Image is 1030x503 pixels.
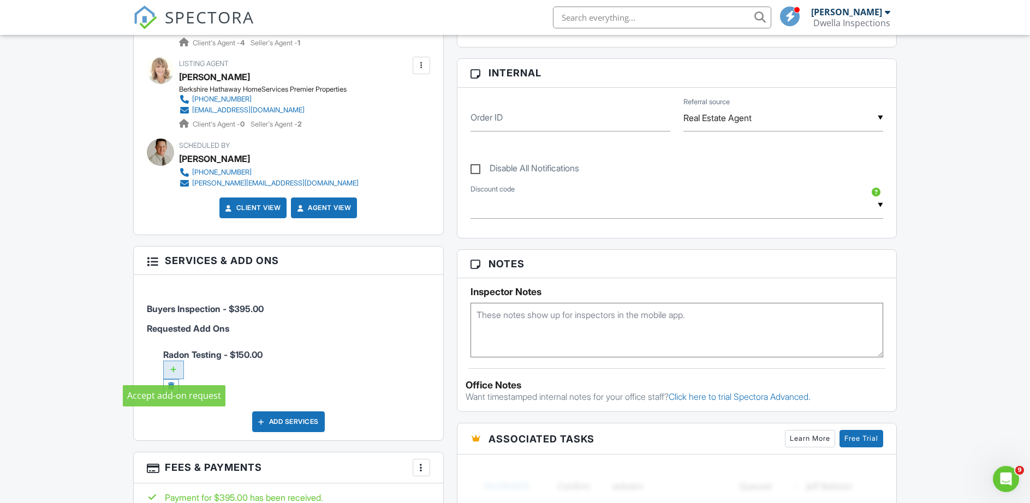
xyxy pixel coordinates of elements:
div: [PERSON_NAME] [179,151,250,167]
div: [EMAIL_ADDRESS][DOMAIN_NAME] [192,106,305,115]
a: [PHONE_NUMBER] [179,167,359,178]
li: Service: Buyers Inspection [147,283,430,324]
label: Order ID [471,111,503,123]
div: [PHONE_NUMBER] [192,95,252,104]
a: [PERSON_NAME] [179,69,250,85]
h3: Fees & Payments [134,452,443,483]
span: Radon Testing - $150.00 [163,349,430,391]
span: Listing Agent [179,59,229,68]
span: 9 [1015,466,1024,475]
a: Client View [223,202,281,213]
span: SPECTORA [165,5,254,28]
div: Berkshire Hathaway HomeServices Premier Properties [179,85,347,94]
div: Add Services [252,411,325,432]
a: [EMAIL_ADDRESS][DOMAIN_NAME] [179,105,338,116]
strong: 0 [240,120,245,128]
div: Dwella Inspections [813,17,890,28]
span: Client's Agent - [193,39,246,47]
strong: 1 [297,39,300,47]
h3: Notes [457,250,897,278]
div: [PERSON_NAME][EMAIL_ADDRESS][DOMAIN_NAME] [192,179,359,188]
p: Want timestamped internal notes for your office staff? [466,391,889,403]
span: Seller's Agent - [251,120,302,128]
span: Seller's Agent - [251,39,300,47]
a: Free Trial [840,430,883,447]
label: Referral source [683,97,730,107]
span: Client's Agent - [193,120,246,128]
a: [PHONE_NUMBER] [179,94,338,105]
label: Discount code [471,184,515,194]
label: Disable All Notifications [471,163,579,177]
div: Office Notes [466,380,889,391]
h3: Services & Add ons [134,247,443,275]
span: Scheduled By [179,141,230,149]
h3: Internal [457,59,897,87]
input: Search everything... [553,7,771,28]
strong: 2 [297,120,302,128]
iframe: Intercom live chat [993,466,1019,492]
h5: Inspector Notes [471,286,884,297]
div: [PERSON_NAME] [811,7,882,17]
span: Associated Tasks [489,432,594,446]
div: [PHONE_NUMBER] [192,168,252,177]
a: [PERSON_NAME][EMAIL_ADDRESS][DOMAIN_NAME] [179,178,359,189]
h6: Requested Add Ons [147,324,430,334]
a: Learn More [785,430,835,447]
a: Click here to trial Spectora Advanced. [669,391,811,402]
img: The Best Home Inspection Software - Spectora [133,5,157,29]
a: SPECTORA [133,15,254,38]
strong: 4 [240,39,245,47]
a: Agent View [295,202,351,213]
span: Buyers Inspection - $395.00 [147,303,264,314]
